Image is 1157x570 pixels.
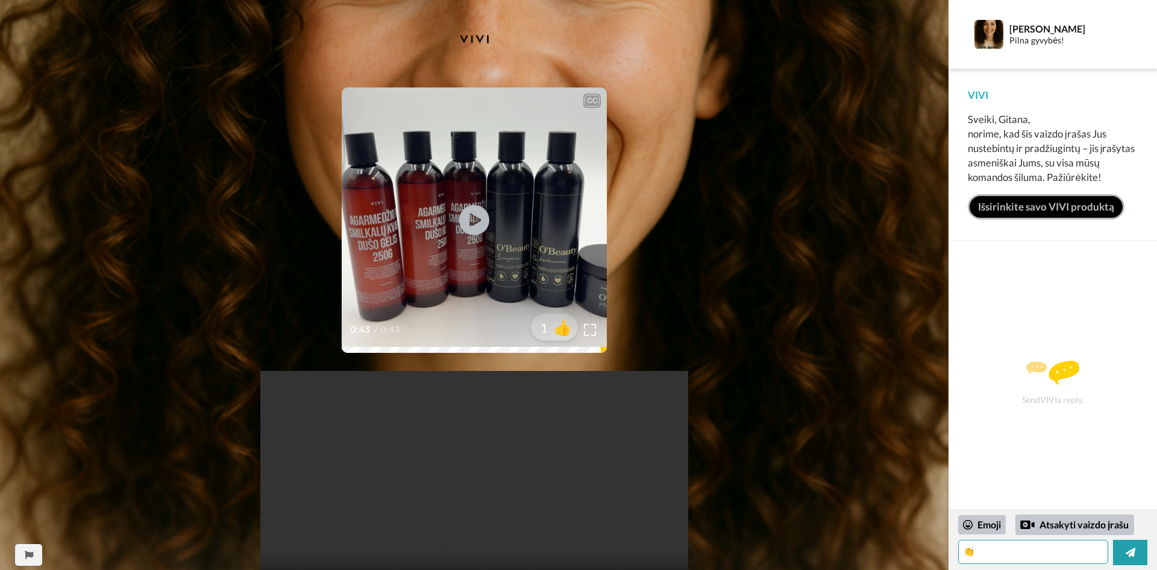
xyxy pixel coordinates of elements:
[958,540,1108,564] textarea: 👏
[965,262,1141,503] div: Send VIVI a reply.
[450,15,498,63] img: 82ca03c0-ae48-4968-b5c3-f088d9de5c8a
[1015,515,1133,535] div: Atsakyti vaizdo įrašu
[974,20,1003,49] img: Profile Image
[968,194,1124,220] a: Išsirinkite savo VIVI produktą
[380,323,401,337] span: 0:43
[968,112,1138,185] div: Sveiki, Gitana, norime, kad šis vaizdo įrašas Jus nustebintų ir pradžiugintų – jis įrašytas asmen...
[531,319,548,336] span: 1
[968,88,1138,103] div: VIVI
[374,323,378,337] span: /
[1020,518,1035,532] div: Reply by Video
[958,515,1006,534] div: Emoji
[1009,36,1137,46] div: Pilna gyvybės!
[531,314,578,341] button: 1👍
[1009,23,1137,34] div: [PERSON_NAME]
[585,95,600,107] div: CC
[548,318,578,337] span: 👍
[1026,361,1079,385] img: message.svg
[350,323,371,337] span: 0:43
